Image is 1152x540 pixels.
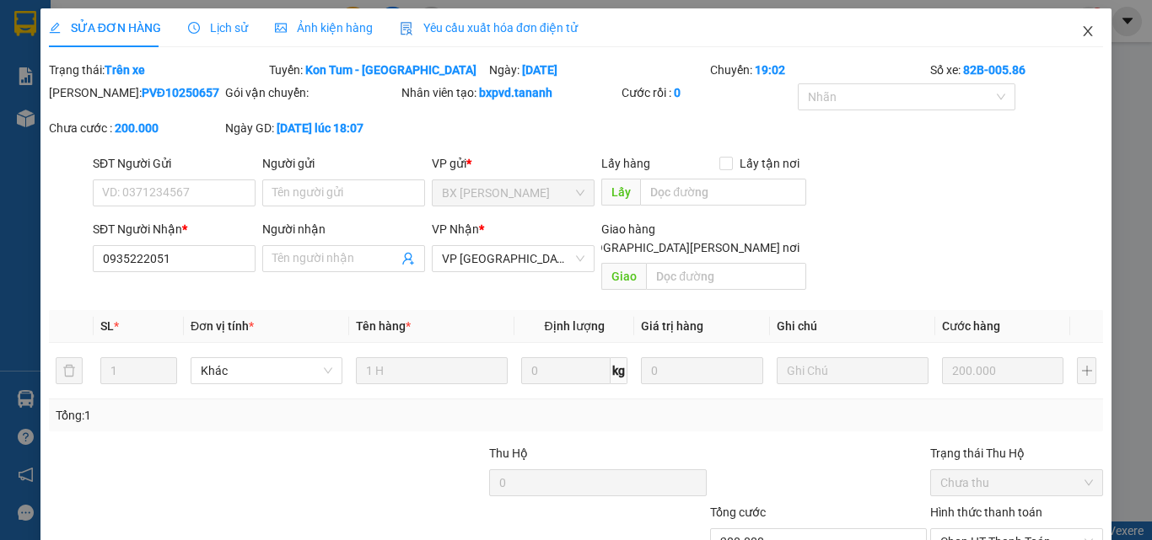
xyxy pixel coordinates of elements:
span: BX Phạm Văn Đồng [442,180,584,206]
div: Gói vận chuyển: [225,83,398,102]
span: VP Đà Nẵng [442,246,584,271]
span: Tên hàng [356,319,411,333]
span: clock-circle [188,22,200,34]
div: Chuyến: [708,61,929,79]
b: PVĐ10250657 [142,86,219,99]
span: Lịch sử [188,21,248,35]
span: Ảnh kiện hàng [275,21,373,35]
b: Kon Tum - [GEOGRAPHIC_DATA] [305,63,476,77]
button: delete [56,357,83,384]
span: user-add [401,252,415,265]
div: Trạng thái: [47,61,267,79]
div: Nhân viên tạo: [401,83,618,102]
button: plus [1077,357,1096,384]
div: VP gửi [432,154,595,173]
span: Lấy tận nơi [733,154,806,173]
div: Người nhận [262,220,425,238]
div: [PERSON_NAME]: [49,83,222,102]
span: VP Nhận [432,222,479,236]
span: Cước hàng [942,319,1000,333]
b: 19:02 [755,63,785,77]
span: edit [49,22,61,34]
div: Người gửi [262,154,425,173]
div: Tổng: 1 [56,406,446,425]
b: 82B-005.86 [963,63,1025,77]
span: Đơn vị tính [191,319,254,333]
div: Chưa cước : [49,119,222,137]
span: picture [275,22,287,34]
b: 0 [674,86,681,99]
b: bxpvd.tananh [479,86,552,99]
span: Tổng cước [710,505,766,519]
span: Thu Hộ [489,446,528,460]
span: close [1081,24,1095,38]
input: Ghi Chú [777,357,929,384]
span: Yêu cầu xuất hóa đơn điện tử [400,21,578,35]
th: Ghi chú [770,310,935,343]
span: Lấy [601,179,640,206]
span: Giá trị hàng [641,319,703,333]
input: Dọc đường [640,179,806,206]
span: SL [100,319,114,333]
span: Định lượng [544,319,604,333]
b: 200.000 [115,121,159,135]
label: Hình thức thanh toán [930,505,1042,519]
input: 0 [942,357,1063,384]
span: Giao [601,263,646,290]
input: 0 [641,357,762,384]
div: Tuyến: [267,61,487,79]
span: Chưa thu [940,470,1093,495]
img: icon [400,22,413,35]
div: SĐT Người Nhận [93,220,256,238]
button: Close [1064,8,1112,56]
input: Dọc đường [646,263,806,290]
b: [DATE] lúc 18:07 [277,121,363,135]
input: VD: Bàn, Ghế [356,357,508,384]
b: Trên xe [105,63,145,77]
div: SĐT Người Gửi [93,154,256,173]
div: Trạng thái Thu Hộ [930,444,1103,462]
span: SỬA ĐƠN HÀNG [49,21,161,35]
div: Ngày: [487,61,708,79]
span: Lấy hàng [601,157,650,170]
span: kg [611,357,627,384]
span: Khác [201,358,332,383]
span: [GEOGRAPHIC_DATA][PERSON_NAME] nơi [569,238,806,257]
div: Cước rồi : [622,83,794,102]
div: Số xe: [929,61,1105,79]
div: Ngày GD: [225,119,398,137]
span: Giao hàng [601,222,655,236]
b: [DATE] [522,63,557,77]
